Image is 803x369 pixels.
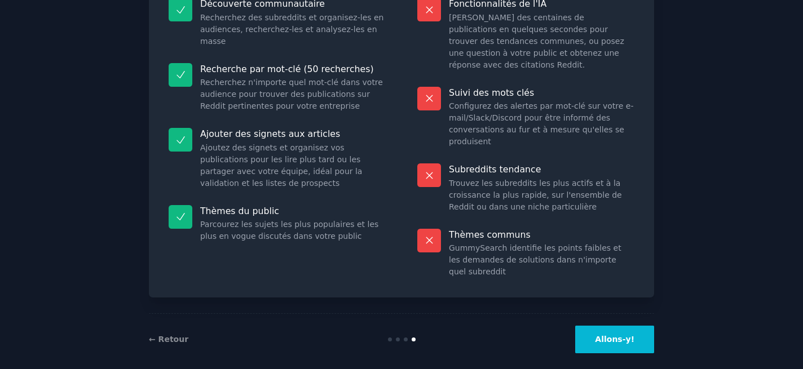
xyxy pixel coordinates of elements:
[200,78,383,110] font: Recherchez n'importe quel mot-clé dans votre audience pour trouver des publications sur Reddit pe...
[575,326,654,353] button: Allons-y!
[449,179,622,211] font: Trouvez les subreddits les plus actifs et à la croissance la plus rapide, sur l'ensemble de Reddi...
[449,164,541,175] font: Subreddits tendance
[449,229,531,240] font: Thèmes communs
[200,13,383,46] font: Recherchez des subreddits et organisez-les en audiences, recherchez-les et analysez-les en masse
[200,220,378,241] font: Parcourez les sujets les plus populaires et les plus en vogue discutés dans votre public
[449,243,621,276] font: GummySearch identifie les points faibles et les demandes de solutions dans n'importe quel subreddit
[200,143,362,188] font: Ajoutez des signets et organisez vos publications pour les lire plus tard ou les partager avec vo...
[449,101,634,146] font: Configurez des alertes par mot-clé sur votre e-mail/Slack/Discord pour être informé des conversat...
[200,206,279,216] font: Thèmes du public
[149,335,188,344] a: ← Retour
[449,87,534,98] font: Suivi des mots clés
[200,128,340,139] font: Ajouter des signets aux articles
[595,335,634,344] font: Allons-y!
[200,64,374,74] font: Recherche par mot-clé (50 recherches)
[449,13,624,69] font: [PERSON_NAME] des centaines de publications en quelques secondes pour trouver des tendances commu...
